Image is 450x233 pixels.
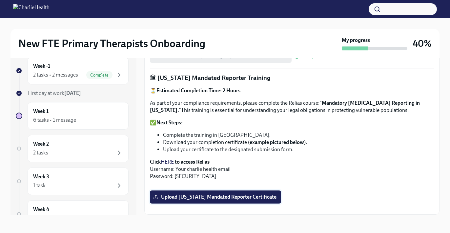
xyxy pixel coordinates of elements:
strong: Estimated Completion Time: 2 Hours [156,87,240,94]
h2: New FTE Primary Therapists Onboarding [18,37,205,50]
strong: to access Relias [175,159,210,165]
h3: 40% [413,38,432,49]
li: Download your completion certificate ( ). [163,139,434,146]
strong: [DATE] [64,90,81,96]
label: Upload [US_STATE] Mandated Reporter Certificate [150,190,281,204]
p: Username: Your charlie health email Password: [SECURITY_DATA] [150,158,434,180]
div: 1 task [33,182,46,189]
a: Week 22 tasks [16,135,129,162]
li: Complete the training in [GEOGRAPHIC_DATA]. [163,132,434,139]
div: 2 tasks [33,149,48,156]
span: Completed [301,54,326,59]
a: Week 16 tasks • 1 message [16,102,129,130]
strong: Click [150,159,161,165]
a: Week -12 tasks • 2 messagesComplete [16,57,129,84]
span: First day at work [28,90,81,96]
span: Complete [86,73,113,78]
a: HERE [161,159,174,165]
a: Week 4 [16,200,129,228]
p: As part of your compliance requirements, please complete the Relias course: This training is esse... [150,99,434,114]
strong: Next Steps: [156,119,183,126]
p: ⏳ [150,87,434,94]
div: 6 tasks • 1 message [33,116,76,124]
h6: Week 2 [33,140,49,148]
p: ✅ [150,119,434,126]
span: Upload [US_STATE] Mandated Reporter Certificate [154,194,276,200]
h6: Week -1 [33,63,50,70]
strong: example pictured below [250,139,304,145]
p: 🏛 [US_STATE] Mandated Reporter Training [150,74,434,82]
a: Week 31 task [16,168,129,195]
a: First day at work[DATE] [16,90,129,97]
h6: Week 1 [33,108,49,115]
h6: Week 4 [33,206,49,213]
li: Upload your certificate to the designated submission form. [163,146,434,153]
img: CharlieHealth [13,4,50,14]
h6: Week 3 [33,173,49,180]
strong: My progress [342,37,370,44]
div: 2 tasks • 2 messages [33,71,78,79]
